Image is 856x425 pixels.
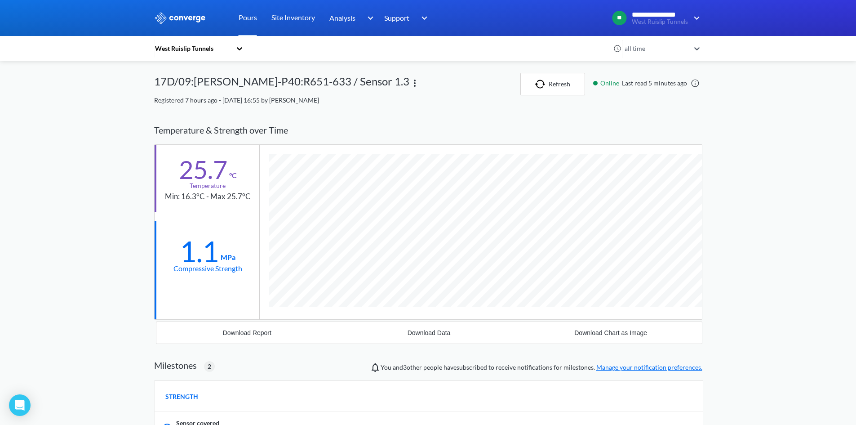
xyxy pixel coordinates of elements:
div: all time [622,44,690,54]
div: 1.1 [180,240,219,263]
span: West Ruislip Tunnels [632,18,688,25]
span: Online [600,78,622,88]
div: 25.7 [179,158,227,181]
img: more.svg [409,78,420,89]
div: Download Chart as Image [574,329,647,336]
div: Compressive Strength [173,263,242,274]
a: Manage your notification preferences. [596,363,702,371]
span: Registered 7 hours ago - [DATE] 16:55 by [PERSON_NAME] [154,96,319,104]
img: downArrow.svg [416,13,430,23]
img: downArrow.svg [361,13,376,23]
span: Support [384,12,409,23]
div: 17D/09:[PERSON_NAME]-P40:R651-633 / Sensor 1.3 [154,73,409,95]
img: icon-refresh.svg [535,80,549,89]
button: Refresh [520,73,585,95]
div: Temperature [190,181,226,191]
img: downArrow.svg [688,13,702,23]
span: Lakshan, Justin Elliott, Thulasiram Baheerathan [403,363,422,371]
button: Download Report [156,322,338,344]
h2: Milestones [154,360,197,371]
span: Analysis [329,12,355,23]
button: Download Data [338,322,520,344]
img: notifications-icon.svg [370,362,381,373]
div: Open Intercom Messenger [9,394,31,416]
div: Min: 16.3°C - Max 25.7°C [165,191,251,203]
span: 2 [208,362,211,371]
span: STRENGTH [165,392,198,402]
button: Download Chart as Image [520,322,702,344]
div: Download Report [223,329,271,336]
div: Temperature & Strength over Time [154,116,702,144]
div: West Ruislip Tunnels [154,44,231,54]
span: You and people have subscribed to receive notifications for milestones. [381,362,702,372]
div: Download Data [408,329,451,336]
img: logo_ewhite.svg [154,12,206,24]
img: icon-clock.svg [613,45,621,53]
div: Last read 5 minutes ago [589,78,702,88]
